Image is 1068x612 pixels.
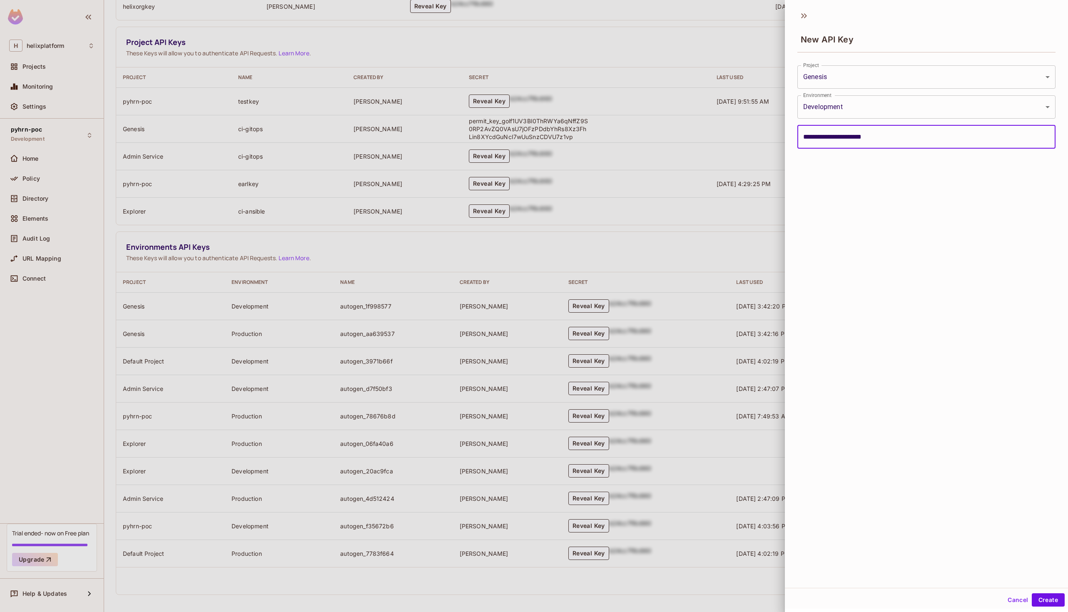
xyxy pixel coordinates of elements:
span: New API Key [801,35,854,45]
button: Create [1032,593,1065,607]
label: Environment [803,92,831,99]
div: Development [797,95,1056,119]
button: Cancel [1004,593,1031,607]
label: Project [803,62,819,69]
div: Genesis [797,65,1056,89]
